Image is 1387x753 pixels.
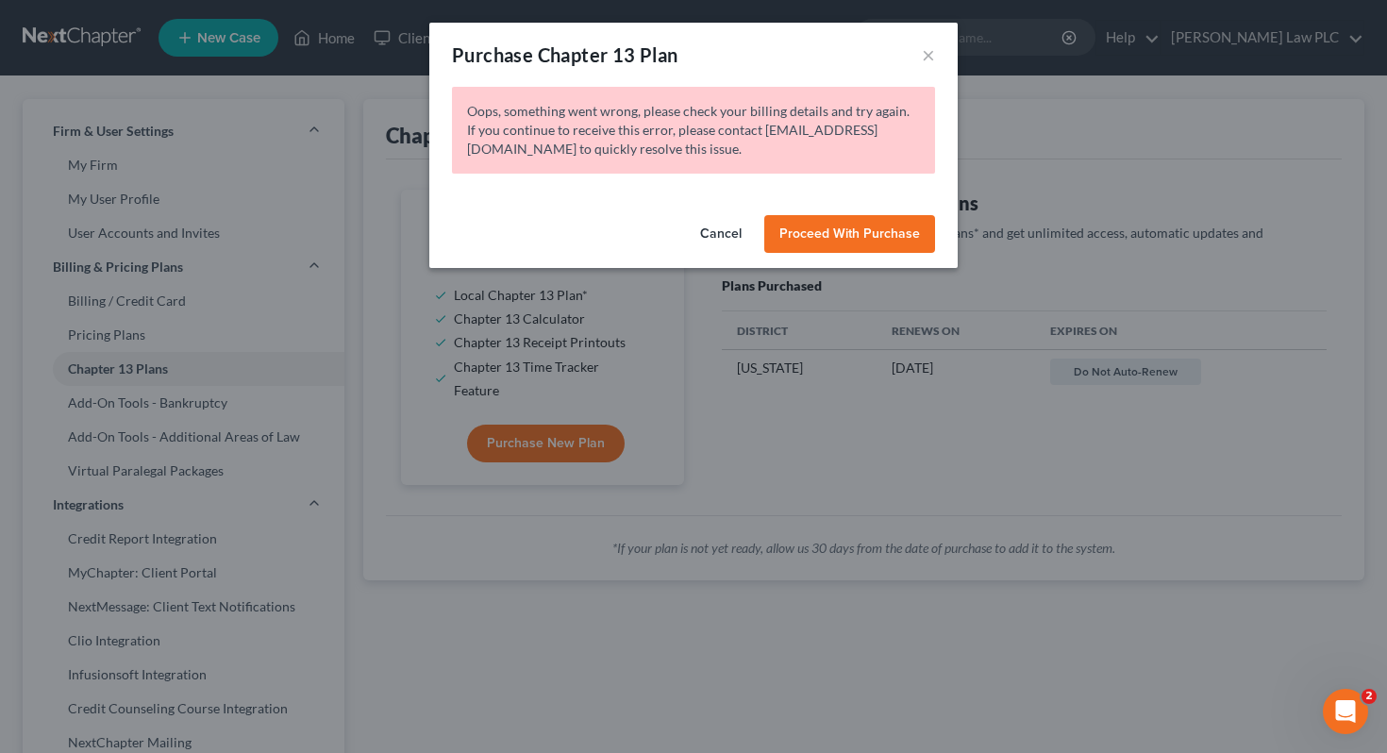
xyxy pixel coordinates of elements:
iframe: Intercom live chat [1323,689,1368,734]
div: Oops, something went wrong, please check your billing details and try again. If you continue to r... [452,87,935,174]
button: × [922,43,935,66]
button: Cancel [685,215,757,253]
button: Proceed With Purchase [764,215,935,253]
span: 2 [1362,689,1377,704]
div: Purchase Chapter 13 Plan [452,42,678,68]
span: Proceed With Purchase [779,226,920,242]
